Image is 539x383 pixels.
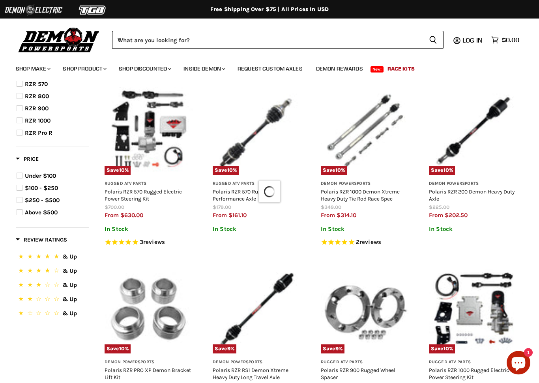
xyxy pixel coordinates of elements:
[25,117,51,125] span: RZR 1000
[321,87,409,175] img: Polaris RZR 1000 Demon Xtreme Heavy Duty Tie Rod Race Spec
[321,345,344,353] span: Save %
[143,239,165,246] span: reviews
[62,253,77,260] span: & Up
[25,173,56,180] span: Under $100
[17,252,88,264] button: 5 Stars.
[62,268,77,275] span: & Up
[105,360,193,366] h3: Demon Powersports
[321,367,395,381] a: Polaris RZR 900 Rugged Wheel Spacer
[105,345,131,353] span: Save %
[10,58,517,77] ul: Main menu
[227,167,233,173] span: 10
[17,281,88,292] button: 3 Stars.
[63,3,122,18] img: TGB Logo 2
[112,31,444,49] form: Product
[321,87,409,175] a: Polaris RZR 1000 Demon Xtreme Heavy Duty Tie Rod Race SpecSave10%
[444,167,449,173] span: 10
[321,189,400,202] a: Polaris RZR 1000 Demon Xtreme Heavy Duty Tie Rod Race Spec
[335,346,339,352] span: 9
[16,156,39,163] span: Price
[371,66,384,73] span: New!
[105,205,124,210] span: $700.00
[16,237,67,244] span: Review Ratings
[429,345,455,353] span: Save %
[105,266,193,354] a: Polaris RZR PRO XP Demon Bracket Lift KitSave10%
[105,87,193,175] img: Polaris RZR 570 Rugged Electric Power Steering Kit
[445,212,468,219] span: $202.50
[310,61,369,77] a: Demon Rewards
[16,236,67,246] button: Filter by Review Ratings
[25,185,58,192] span: $100 - $250
[17,309,88,320] button: 1 Star.
[105,189,182,202] a: Polaris RZR 570 Rugged Electric Power Steering Kit
[16,26,102,54] img: Demon Powersports
[423,31,444,49] button: Search
[25,209,58,216] span: Above $500
[321,226,409,233] p: In Stock
[25,81,48,88] span: RZR 570
[105,266,193,354] img: Polaris RZR PRO XP Demon Bracket Lift Kit
[213,166,239,175] span: Save %
[140,239,165,246] span: 3 reviews
[356,239,381,246] span: 2 reviews
[105,367,191,381] a: Polaris RZR PRO XP Demon Bracket Lift Kit
[213,345,236,353] span: Save %
[228,212,247,219] span: $161.10
[62,282,77,289] span: & Up
[105,166,131,175] span: Save %
[17,295,88,306] button: 2 Stars.
[337,212,356,219] span: $314.10
[16,156,39,165] button: Filter by Price
[10,61,55,77] a: Shop Make
[119,346,125,352] span: 10
[444,346,449,352] span: 10
[321,266,409,354] img: Polaris RZR 900 Rugged Wheel Spacer
[17,266,88,278] button: 4 Stars.
[213,87,301,175] a: Polaris RZR 570 Rugged Performance AxleSave10%
[213,181,301,187] h3: Rugged ATV Parts
[213,226,301,233] p: In Stock
[487,34,523,46] a: $0.00
[213,205,231,210] span: $179.00
[105,181,193,187] h3: Rugged ATV Parts
[227,346,230,352] span: 9
[25,130,52,137] span: RZR Pro R
[178,61,230,77] a: Inside Demon
[429,266,517,354] a: Polaris RZR 1000 Rugged Electric Power Steering KitSave10%
[504,351,533,377] inbox-online-store-chat: Shopify online store chat
[105,226,193,233] p: In Stock
[429,266,517,354] img: Polaris RZR 1000 Rugged Electric Power Steering Kit
[25,93,49,100] span: RZR 800
[382,61,421,77] a: Race Kits
[429,360,517,366] h3: Rugged ATV Parts
[321,181,409,187] h3: Demon Powersports
[105,87,193,175] a: Polaris RZR 570 Rugged Electric Power Steering KitSave10%
[232,61,309,77] a: Request Custom Axles
[459,37,487,44] a: Log in
[105,212,119,219] span: from
[429,189,515,202] a: Polaris RZR 200 Demon Heavy Duty Axle
[62,296,77,303] span: & Up
[213,266,301,354] a: Polaris RZR RS1 Demon Xtreme Heavy Duty Long Travel AxleSave9%
[462,36,483,44] span: Log in
[120,212,143,219] span: $630.00
[429,87,517,175] a: Polaris RZR 200 Demon Heavy Duty AxleSave10%
[113,61,176,77] a: Shop Discounted
[335,167,341,173] span: 10
[321,205,341,210] span: $349.00
[213,189,270,202] a: Polaris RZR 570 Rugged Performance Axle
[359,239,381,246] span: reviews
[213,87,301,175] img: Polaris RZR 570 Rugged Performance Axle
[321,239,409,247] span: Rated 5.0 out of 5 stars 2 reviews
[429,166,455,175] span: Save %
[429,212,443,219] span: from
[321,166,347,175] span: Save %
[25,197,60,204] span: $250 - $500
[213,266,301,354] img: Polaris RZR RS1 Demon Xtreme Heavy Duty Long Travel Axle
[213,360,301,366] h3: Demon Powersports
[4,3,63,18] img: Demon Electric Logo 2
[429,367,509,381] a: Polaris RZR 1000 Rugged Electric Power Steering Kit
[502,36,519,44] span: $0.00
[213,212,227,219] span: from
[321,360,409,366] h3: Rugged ATV Parts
